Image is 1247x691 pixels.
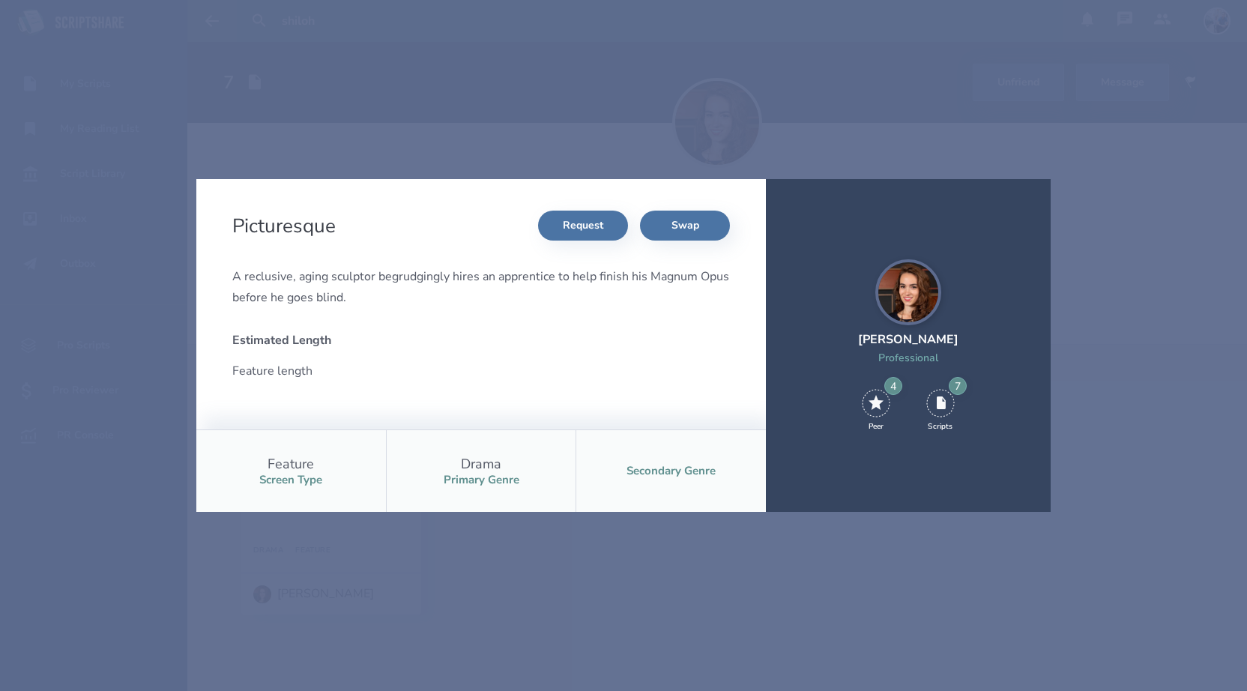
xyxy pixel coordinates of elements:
[928,421,952,432] div: Scripts
[875,259,941,325] img: user_1750385751-crop.jpg
[461,455,501,473] div: Drama
[884,377,902,395] div: 4
[538,211,628,241] button: Request
[232,360,469,381] div: Feature length
[444,473,519,487] div: Primary Genre
[232,266,730,308] div: A reclusive, aging sculptor begrudgingly hires an apprentice to help finish his Magnum Opus befor...
[268,455,314,473] div: Feature
[232,213,342,239] h2: Picturesque
[858,331,958,348] div: [PERSON_NAME]
[626,464,716,478] div: Secondary Genre
[259,473,322,487] div: Screen Type
[858,351,958,365] div: Professional
[949,377,967,395] div: 7
[640,211,730,241] button: Swap
[862,389,890,431] div: 4 Recommends
[858,259,958,383] a: [PERSON_NAME]Professional
[232,332,469,348] div: Estimated Length
[926,389,955,431] div: 7 Scripts
[869,421,884,432] div: Peer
